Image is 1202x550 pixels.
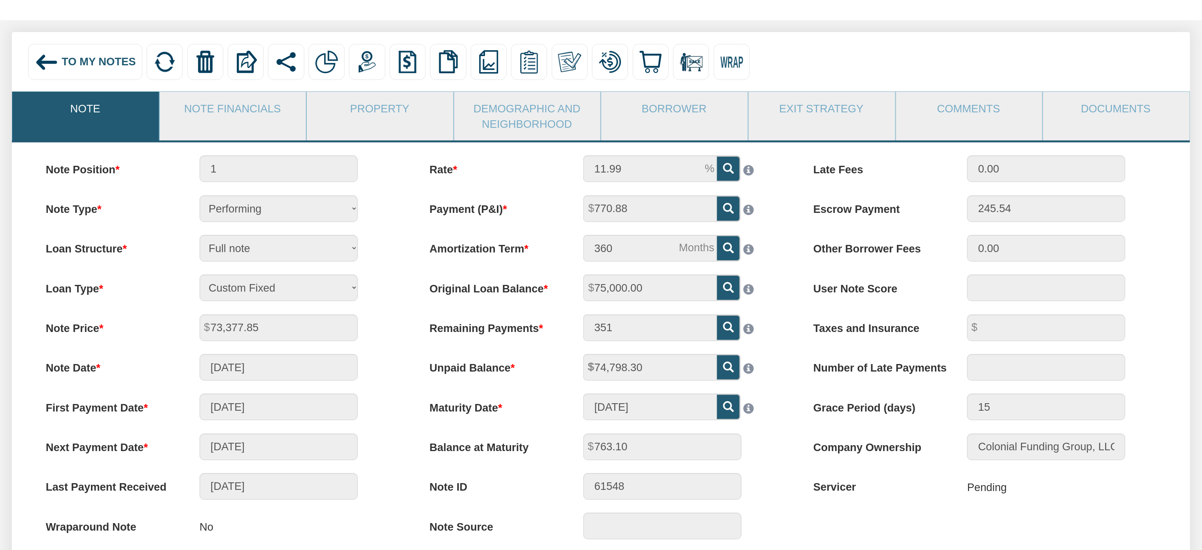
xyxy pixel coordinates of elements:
[896,92,1042,125] a: Comments
[416,275,570,296] label: Original Loan Balance
[32,354,186,376] label: Note Date
[800,394,954,415] label: Grace Period (days)
[35,50,59,74] img: back_arrow_left_icon.svg
[800,235,954,256] label: Other Borrower Fees
[598,50,622,74] img: loan_mod.png
[454,92,600,140] a: Demographic and Neighborhood
[800,354,954,376] label: Number of Late Payments
[32,275,186,296] label: Loan Type
[416,394,570,415] label: Maturity Date
[194,50,217,74] img: trash.png
[356,50,379,74] img: payment.png
[477,50,500,74] img: reports.png
[639,50,662,74] img: buy.svg
[679,50,703,74] img: sale_remove.png
[437,50,460,74] img: copy.png
[200,473,358,500] input: MM/DD/YYYY
[12,92,158,125] a: Note
[800,434,954,455] label: Company Ownership
[32,473,186,495] label: Last Payment Received
[416,473,570,495] label: Note ID
[32,195,186,217] label: Note Type
[800,156,954,177] label: Late Fees
[32,156,186,177] label: Note Position
[315,50,338,74] img: partial.png
[32,235,186,256] label: Loan Structure
[583,156,717,182] input: This field can contain only numeric characters
[720,50,743,74] img: wrap.svg
[275,50,298,74] img: share.svg
[800,195,954,217] label: Escrow Payment
[416,156,570,177] label: Rate
[62,55,136,68] span: To My Notes
[416,235,570,256] label: Amortization Term
[234,50,257,74] img: export.svg
[416,434,570,455] label: Balance at Maturity
[416,513,570,534] label: Note Source
[967,473,1007,501] div: Pending
[200,513,213,541] p: No
[800,275,954,296] label: User Note Score
[800,315,954,336] label: Taxes and Insurance
[1043,92,1189,125] a: Documents
[583,394,717,420] input: MM/DD/YYYY
[200,394,358,420] input: MM/DD/YYYY
[200,354,358,381] input: MM/DD/YYYY
[32,513,186,534] label: Wraparound Note
[307,92,453,125] a: Property
[200,434,358,460] input: MM/DD/YYYY
[416,195,570,217] label: Payment (P&I)
[160,92,306,125] a: Note Financials
[32,315,186,336] label: Note Price
[32,394,186,415] label: First Payment Date
[558,50,581,74] img: make_own.png
[416,315,570,336] label: Remaining Payments
[517,50,541,74] img: serviceOrders.png
[800,473,954,495] label: Servicer
[396,50,419,74] img: history.png
[416,354,570,376] label: Unpaid Balance
[601,92,747,125] a: Borrower
[32,434,186,455] label: Next Payment Date
[749,92,894,125] a: Exit Strategy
